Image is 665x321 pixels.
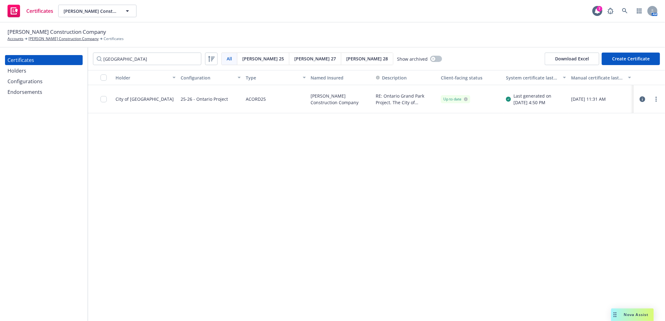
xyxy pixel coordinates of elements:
div: Type [246,74,299,81]
input: Filter by keyword [93,53,201,65]
button: Download Excel [545,53,599,65]
input: Toggle Row Selected [101,96,107,102]
button: Named Insured [308,70,374,85]
div: ACORD25 [246,89,266,109]
a: Accounts [8,36,23,42]
button: Holder [113,70,178,85]
a: Switch app [633,5,646,17]
button: Nova Assist [611,308,654,321]
button: RE: Ontario Grand Park Project. The City of [GEOGRAPHIC_DATA], its directors, officials, employee... [376,93,436,106]
div: City of [GEOGRAPHIC_DATA] [116,96,174,102]
a: Holders [5,66,83,76]
button: Create Certificate [602,53,660,65]
a: [PERSON_NAME] Construction Company [28,36,99,42]
span: [PERSON_NAME] Construction Company [8,28,106,36]
a: Endorsements [5,87,83,97]
div: 25-26 - Ontario Project [181,89,228,109]
div: Endorsements [8,87,42,97]
a: Certificates [5,55,83,65]
button: System certificate last generated [503,70,569,85]
span: Certificates [26,8,53,13]
div: Holder [116,74,169,81]
div: Manual certificate last generated [571,74,624,81]
div: Client-facing status [441,74,501,81]
button: Manual certificate last generated [569,70,634,85]
span: [PERSON_NAME] 25 [242,55,284,62]
div: Configurations [8,76,43,86]
button: Type [243,70,308,85]
a: Report a Bug [604,5,617,17]
div: Up to date [443,96,468,102]
div: [DATE] 11:31 AM [571,96,631,102]
div: [DATE] 4:50 PM [513,99,551,106]
a: more [652,95,660,103]
button: Description [376,74,407,81]
span: [PERSON_NAME] Construction Company [64,8,118,14]
span: [PERSON_NAME] 28 [346,55,388,62]
span: Nova Assist [624,312,649,317]
div: Named Insured [311,74,371,81]
div: [PERSON_NAME] Construction Company [308,85,374,113]
a: Configurations [5,76,83,86]
span: [PERSON_NAME] 27 [294,55,336,62]
button: [PERSON_NAME] Construction Company [58,5,137,17]
div: Configuration [181,74,234,81]
div: Holders [8,66,26,76]
input: Select all [101,74,107,81]
div: Certificates [8,55,34,65]
div: Last generated on [513,93,551,99]
div: 7 [597,6,602,12]
a: Certificates [5,2,56,20]
span: Certificates [104,36,124,42]
span: All [227,55,232,62]
div: System certificate last generated [506,74,559,81]
button: Configuration [178,70,243,85]
span: Show archived [397,56,428,62]
a: Search [619,5,631,17]
button: Client-facing status [438,70,503,85]
div: Drag to move [611,308,619,321]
